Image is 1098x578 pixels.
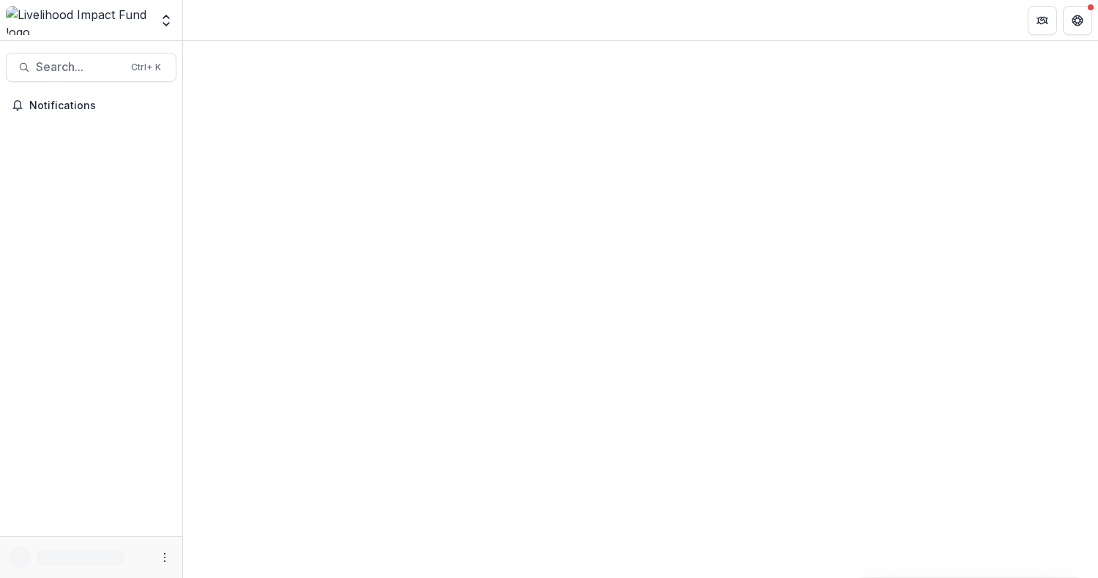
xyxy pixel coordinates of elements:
[6,94,176,117] button: Notifications
[189,10,251,31] nav: breadcrumb
[36,60,122,74] span: Search...
[156,6,176,35] button: Open entity switcher
[6,53,176,82] button: Search...
[156,549,173,566] button: More
[1063,6,1092,35] button: Get Help
[6,6,150,35] img: Livelihood Impact Fund logo
[128,59,164,75] div: Ctrl + K
[1028,6,1057,35] button: Partners
[29,100,171,112] span: Notifications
